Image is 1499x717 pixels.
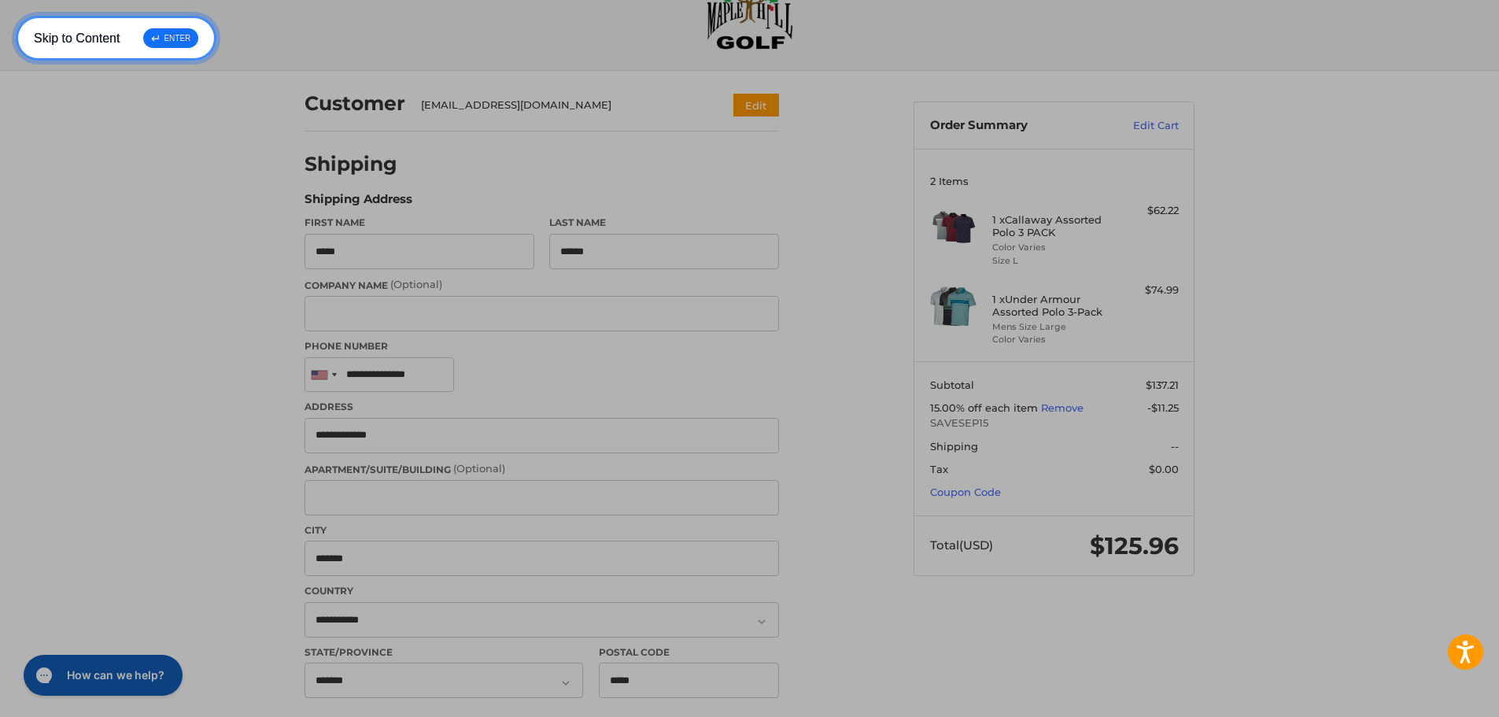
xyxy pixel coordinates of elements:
[1099,118,1179,134] a: Edit Cart
[1117,203,1179,219] div: $62.22
[930,401,1041,414] span: 15.00% off each item
[453,462,505,475] small: (Optional)
[992,213,1113,239] h4: 1 x Callaway Assorted Polo 3 PACK
[421,98,703,113] div: [EMAIL_ADDRESS][DOMAIN_NAME]
[992,320,1113,334] li: Mens Size Large
[305,152,397,176] h2: Shipping
[1090,531,1179,560] span: $125.96
[930,463,948,475] span: Tax
[305,358,342,392] div: United States: +1
[305,645,583,660] label: State/Province
[930,440,978,453] span: Shipping
[305,339,779,353] label: Phone Number
[992,254,1113,268] li: Size L
[305,523,779,538] label: City
[1041,401,1084,414] a: Remove
[930,486,1001,498] a: Coupon Code
[992,333,1113,346] li: Color Varies
[305,277,779,293] label: Company Name
[305,461,779,477] label: Apartment/Suite/Building
[992,293,1113,319] h4: 1 x Under Armour Assorted Polo 3-Pack
[549,216,779,230] label: Last Name
[599,645,780,660] label: Postal Code
[930,416,1179,431] span: SAVESEP15
[930,538,993,553] span: Total (USD)
[733,94,779,116] button: Edit
[305,584,779,598] label: Country
[390,278,442,290] small: (Optional)
[992,241,1113,254] li: Color Varies
[1146,379,1179,391] span: $137.21
[930,379,974,391] span: Subtotal
[16,649,187,701] iframe: Gorgias live chat messenger
[930,118,1099,134] h3: Order Summary
[305,190,412,216] legend: Shipping Address
[1147,401,1179,414] span: -$11.25
[305,91,405,116] h2: Customer
[305,400,779,414] label: Address
[1171,440,1179,453] span: --
[1117,283,1179,298] div: $74.99
[1149,463,1179,475] span: $0.00
[305,216,534,230] label: First Name
[930,175,1179,187] h3: 2 Items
